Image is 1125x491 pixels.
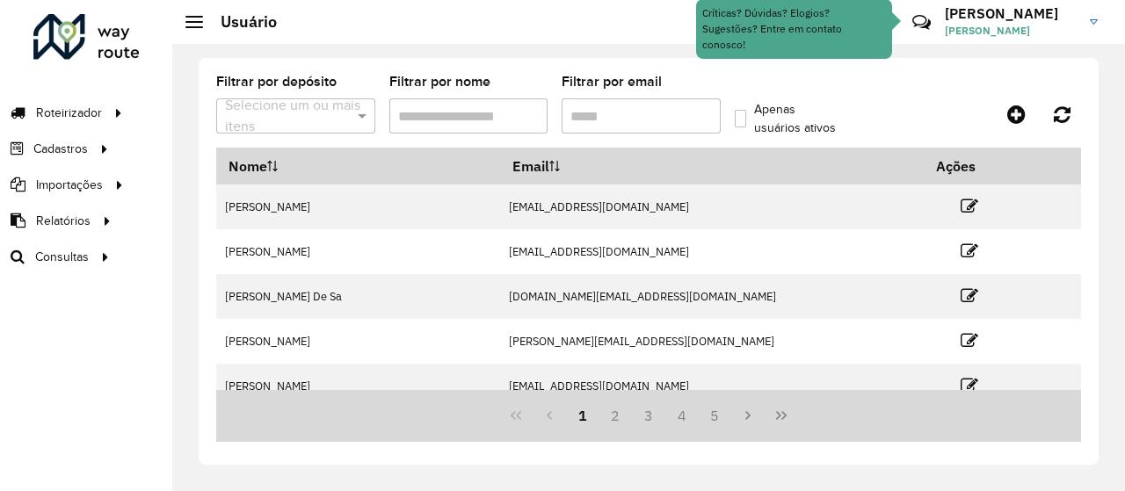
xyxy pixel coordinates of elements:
a: Editar [961,329,978,352]
button: Last Page [765,399,798,432]
label: Filtrar por nome [389,71,490,92]
button: Next Page [731,399,765,432]
td: [PERSON_NAME] [216,184,500,229]
label: Filtrar por email [562,71,662,92]
span: Importações [36,176,103,194]
a: Editar [961,239,978,263]
td: [PERSON_NAME] De Sa [216,274,500,319]
td: [PERSON_NAME] [216,364,500,408]
a: Editar [961,284,978,307]
label: Apenas usuários ativos [735,100,840,137]
td: [DOMAIN_NAME][EMAIL_ADDRESS][DOMAIN_NAME] [500,274,924,319]
label: Filtrar por depósito [216,71,337,92]
span: [PERSON_NAME] [945,23,1077,39]
td: [PERSON_NAME] [216,229,500,274]
th: Nome [216,148,500,184]
button: 2 [599,399,632,432]
span: Relatórios [36,212,91,230]
a: Contato Rápido [903,4,940,41]
td: [EMAIL_ADDRESS][DOMAIN_NAME] [500,364,924,408]
td: [PERSON_NAME] [216,319,500,364]
a: Editar [961,194,978,218]
h2: Usuário [203,12,277,32]
span: Roteirizador [36,104,102,122]
a: Editar [961,373,978,397]
span: Consultas [35,248,89,266]
h3: [PERSON_NAME] [945,5,1077,22]
span: Cadastros [33,140,88,158]
button: 3 [632,399,665,432]
button: 1 [566,399,599,432]
button: 4 [665,399,699,432]
th: Email [500,148,924,184]
th: Ações [924,148,1029,184]
td: [EMAIL_ADDRESS][DOMAIN_NAME] [500,184,924,229]
td: [PERSON_NAME][EMAIL_ADDRESS][DOMAIN_NAME] [500,319,924,364]
td: [EMAIL_ADDRESS][DOMAIN_NAME] [500,229,924,274]
button: 5 [699,399,732,432]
